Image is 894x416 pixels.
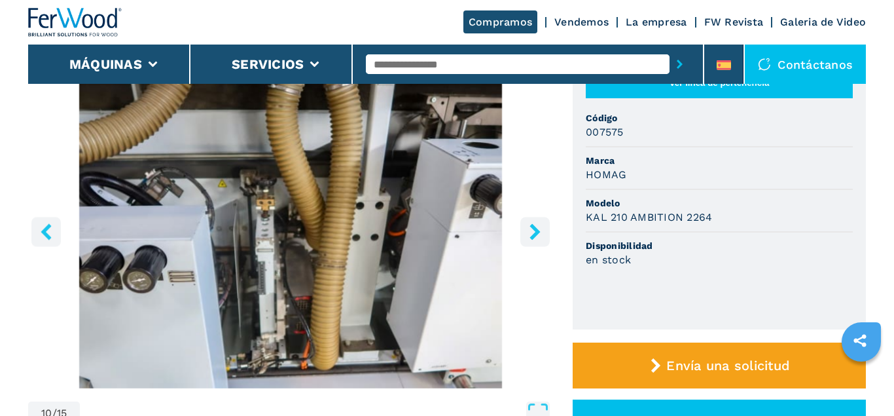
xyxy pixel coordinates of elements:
h3: en stock [586,252,631,267]
a: sharethis [844,324,876,357]
button: Servicios [232,56,304,72]
a: Galeria de Video [780,16,866,28]
button: Envía una solicitud [573,343,866,388]
button: left-button [31,217,61,246]
a: La empresa [626,16,687,28]
a: FW Revista [704,16,764,28]
a: Vendemos [554,16,609,28]
button: right-button [520,217,550,246]
div: Go to Slide 10 [28,71,553,388]
button: submit-button [670,49,690,79]
span: Envía una solicitud [666,358,790,373]
span: Modelo [586,197,853,210]
span: Disponibilidad [586,239,853,252]
img: Canteadora Unilateral HOMAG KAL 210 AMBITION 2264 [28,71,553,388]
iframe: Chat [838,357,884,406]
h3: 007575 [586,124,624,140]
button: Máquinas [69,56,142,72]
h3: HOMAG [586,167,626,182]
span: Marca [586,154,853,167]
img: Contáctanos [758,58,771,71]
a: Compramos [463,10,537,33]
div: Contáctanos [745,45,866,84]
h3: KAL 210 AMBITION 2264 [586,210,712,225]
img: Ferwood [28,8,122,37]
span: Código [586,111,853,124]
